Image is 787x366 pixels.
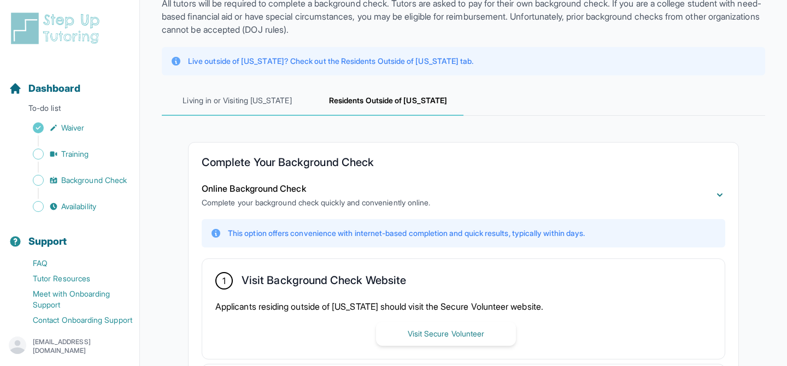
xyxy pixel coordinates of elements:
[202,156,725,173] h2: Complete Your Background Check
[376,328,516,339] a: Visit Secure Volunteer
[9,146,139,162] a: Training
[61,201,96,212] span: Availability
[9,199,139,214] a: Availability
[61,122,84,133] span: Waiver
[61,175,127,186] span: Background Check
[9,271,139,286] a: Tutor Resources
[28,81,80,96] span: Dashboard
[9,120,139,135] a: Waiver
[202,183,306,194] span: Online Background Check
[242,274,406,291] h2: Visit Background Check Website
[162,86,313,116] span: Living in or Visiting [US_STATE]
[4,103,135,118] p: To-do list
[9,337,131,356] button: [EMAIL_ADDRESS][DOMAIN_NAME]
[162,86,765,116] nav: Tabs
[188,56,473,67] p: Live outside of [US_STATE]? Check out the Residents Outside of [US_STATE] tab.
[376,322,516,346] button: Visit Secure Volunteer
[9,286,139,312] a: Meet with Onboarding Support
[9,256,139,271] a: FAQ
[215,300,712,313] p: Applicants residing outside of [US_STATE] should visit the Secure Volunteer website.
[33,338,131,355] p: [EMAIL_ADDRESS][DOMAIN_NAME]
[4,63,135,101] button: Dashboard
[4,216,135,253] button: Support
[28,234,67,249] span: Support
[9,81,80,96] a: Dashboard
[202,182,725,208] button: Online Background CheckComplete your background check quickly and conveniently online.
[313,86,463,116] span: Residents Outside of [US_STATE]
[228,228,585,239] p: This option offers convenience with internet-based completion and quick results, typically within...
[222,274,226,287] span: 1
[9,312,139,328] a: Contact Onboarding Support
[61,149,89,160] span: Training
[202,197,430,208] p: Complete your background check quickly and conveniently online.
[9,173,139,188] a: Background Check
[9,11,106,46] img: logo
